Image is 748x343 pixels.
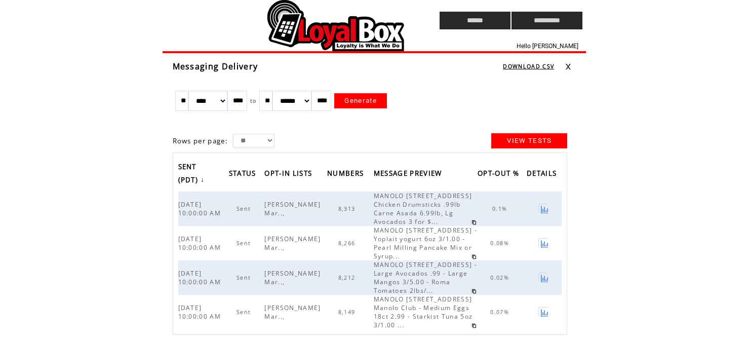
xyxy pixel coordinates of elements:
[490,240,511,247] span: 0.08%
[338,274,358,281] span: 8,212
[338,240,358,247] span: 8,266
[374,295,473,329] span: MANOLO [STREET_ADDRESS] Manolo Club - Medium Eggs 18ct 2.99 - Starkist Tuna 5oz 3/1.00 ...
[478,166,522,183] span: OPT-OUT %
[264,166,314,183] span: OPT-IN LISTS
[490,309,511,316] span: 0.07%
[264,303,321,321] span: [PERSON_NAME] Mar..,
[178,200,224,217] span: [DATE] 10:00:00 AM
[327,166,366,183] span: NUMBERS
[229,166,259,183] span: STATUS
[374,226,477,260] span: MANOLO [STREET_ADDRESS] - Yoplait yogurt 6oz 3/1.00 - Pearl Milling Pancake Mix or Syrup...
[178,160,201,189] span: SENT (PDT)
[178,159,208,189] a: SENT (PDT)↓
[338,205,358,212] span: 8,313
[264,235,321,252] span: [PERSON_NAME] Mar..,
[173,136,228,145] span: Rows per page:
[250,97,257,104] span: to
[173,61,258,72] span: Messaging Delivery
[327,166,369,183] a: NUMBERS
[178,269,224,286] span: [DATE] 10:00:00 AM
[178,235,224,252] span: [DATE] 10:00:00 AM
[374,260,477,295] span: MANOLO [STREET_ADDRESS] - Large Avocados .99 - Large Mangos 3/5.00 - Roma Tomatoes 2lbs/...
[237,309,253,316] span: Sent
[374,166,445,183] span: MESSAGE PREVIEW
[374,192,473,226] span: MANOLO [STREET_ADDRESS] Chicken Drumsticks .99lb Carne Asada 6.99lb, Lg Avocados 3 for $...
[338,309,358,316] span: 8,149
[503,63,554,70] a: DOWNLOAD CSV
[517,43,578,50] span: Hello [PERSON_NAME]
[237,240,253,247] span: Sent
[478,166,524,183] a: OPT-OUT %
[264,269,321,286] span: [PERSON_NAME] Mar..,
[264,200,321,217] span: [PERSON_NAME] Mar..,
[491,133,567,148] a: VIEW TESTS
[229,166,261,183] a: STATUS
[237,205,253,212] span: Sent
[490,274,511,281] span: 0.02%
[527,166,559,183] span: DETAILS
[374,166,447,183] a: MESSAGE PREVIEW
[334,93,387,108] a: Generate
[492,205,509,212] span: 0.1%
[178,303,224,321] span: [DATE] 10:00:00 AM
[237,274,253,281] span: Sent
